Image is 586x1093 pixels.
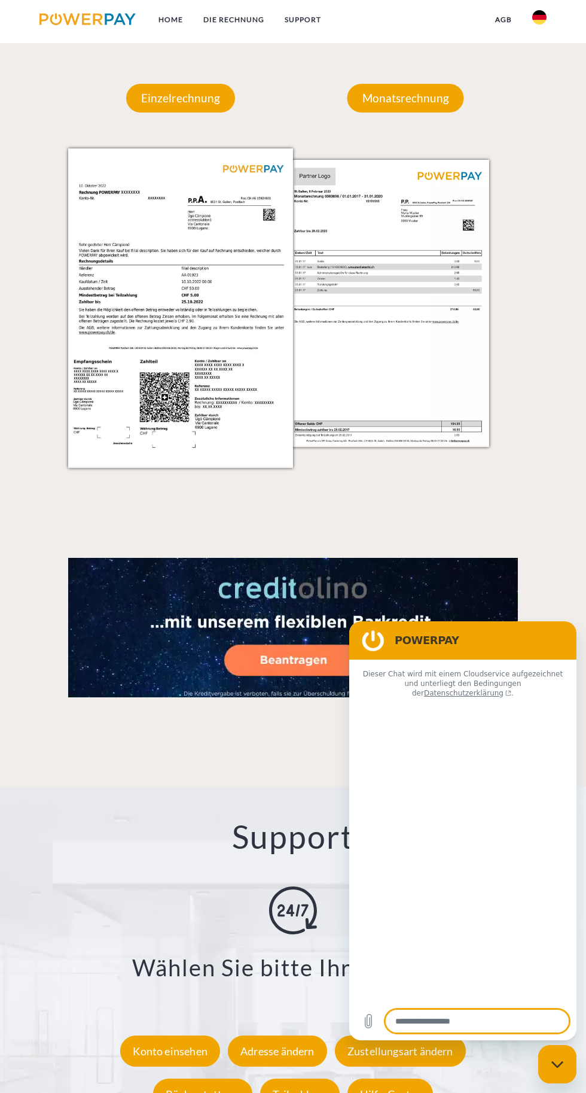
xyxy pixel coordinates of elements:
div: Zustellungsart ändern [335,1036,466,1067]
h2: Support [6,816,580,857]
iframe: Schaltfläche zum Öffnen des Messaging-Fensters; Konversation läuft [538,1045,576,1083]
a: Adresse ändern [225,1045,330,1058]
a: agb [485,9,522,31]
img: de [532,10,547,25]
a: Fallback Image [68,558,518,697]
a: Home [148,9,193,31]
iframe: Messaging-Fenster [349,621,576,1040]
h3: Wählen Sie bitte Ihr Anliegen [6,954,580,982]
p: Einzelrechnung [126,84,235,113]
a: Konto einsehen [117,1045,223,1058]
img: logo-powerpay.svg [39,13,136,25]
p: Monatsrechnung [347,84,464,113]
img: online-shopping.svg [269,886,317,934]
div: Konto einsehen [120,1036,220,1067]
a: SUPPORT [274,9,331,31]
div: Adresse ändern [228,1036,327,1067]
a: Zustellungsart ändern [332,1045,469,1058]
a: DIE RECHNUNG [193,9,274,31]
